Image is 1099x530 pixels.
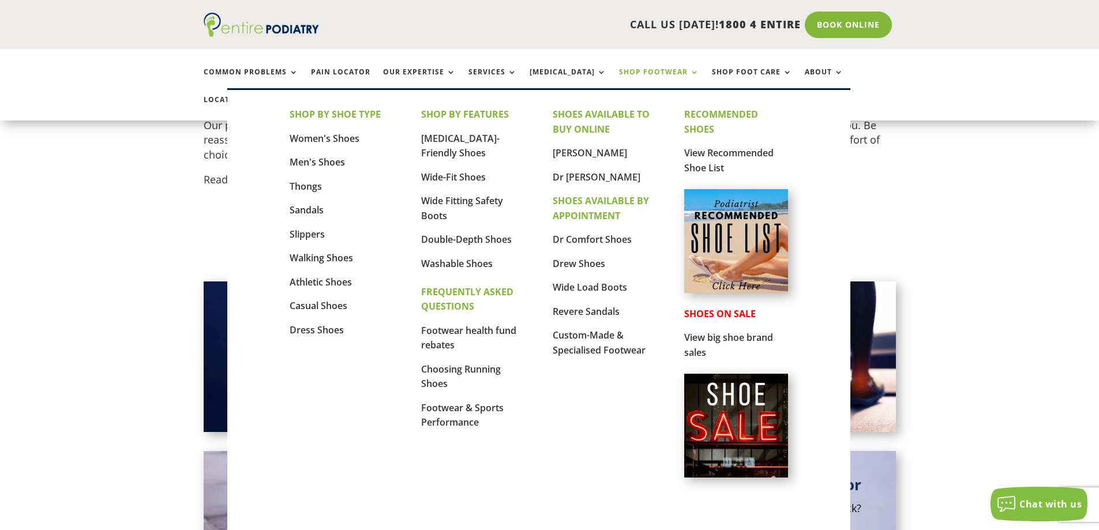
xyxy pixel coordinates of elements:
[290,204,324,216] a: Sandals
[553,305,620,318] a: Revere Sandals
[553,171,640,183] a: Dr [PERSON_NAME]
[290,276,352,288] a: Athletic Shoes
[553,146,627,159] a: [PERSON_NAME]
[553,329,646,356] a: Custom-Made & Specialised Footwear
[363,17,801,32] p: CALL US [DATE]!
[290,324,344,336] a: Dress Shoes
[204,96,261,121] a: Locations
[553,233,632,246] a: Dr Comfort Shoes
[421,285,513,313] strong: FREQUENTLY ASKED QUESTIONS
[290,132,359,145] a: Women's Shoes
[204,118,896,173] p: Our progressive and innovative approach to [MEDICAL_DATA] is centred on providing the very best t...
[684,331,773,359] a: View big shoe brand sales
[553,108,650,136] strong: SHOES AVAILABLE TO BUY ONLINE
[712,68,792,93] a: Shop Foot Care
[383,68,456,93] a: Our Expertise
[290,299,347,312] a: Casual Shoes
[684,307,756,320] strong: SHOES ON SALE
[421,233,512,246] a: Double-Depth Shoes
[204,225,896,262] h2: Progressive [MEDICAL_DATA] Services
[204,13,319,37] img: logo (1)
[553,194,649,222] strong: SHOES AVAILABLE BY APPOINTMENT
[421,171,486,183] a: Wide-Fit Shoes
[553,257,605,270] a: Drew Shoes
[421,324,516,352] a: Footwear health fund rebates
[290,180,322,193] a: Thongs
[530,68,606,93] a: [MEDICAL_DATA]
[290,228,325,240] a: Slippers
[991,487,1087,521] button: Chat with us
[805,68,843,93] a: About
[805,12,892,38] a: Book Online
[421,363,501,390] a: Choosing Running Shoes
[421,132,500,160] a: [MEDICAL_DATA]-Friendly Shoes
[204,172,896,198] p: Read more about our services and expertise below or [DATE] with any questions.
[619,68,699,93] a: Shop Footwear
[684,468,788,480] a: Shoes on Sale from Entire Podiatry shoe partners
[311,68,370,93] a: Pain Locator
[553,281,627,294] a: Wide Load Boots
[421,108,509,121] strong: SHOP BY FEATURES
[290,251,353,264] a: Walking Shoes
[719,17,801,31] span: 1800 4 ENTIRE
[684,146,774,174] a: View Recommended Shoe List
[684,108,758,136] strong: RECOMMENDED SHOES
[684,284,788,295] a: Podiatrist Recommended Shoe List Australia
[204,68,298,93] a: Common Problems
[421,257,493,270] a: Washable Shoes
[290,108,381,121] strong: SHOP BY SHOE TYPE
[204,28,319,39] a: Entire Podiatry
[290,156,345,168] a: Men's Shoes
[421,401,504,429] a: Footwear & Sports Performance
[684,374,788,478] img: shoe-sale-australia-entire-podiatry
[684,189,788,293] img: podiatrist-recommended-shoe-list-australia-entire-podiatry
[468,68,517,93] a: Services
[1019,498,1082,510] span: Chat with us
[421,194,503,222] a: Wide Fitting Safety Boots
